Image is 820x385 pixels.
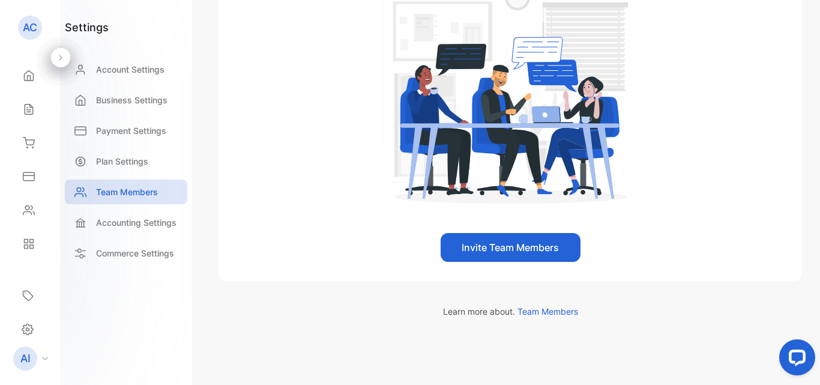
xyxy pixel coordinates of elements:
a: Commerce Settings [65,241,187,265]
a: Payment Settings [65,118,187,143]
h1: settings [65,19,109,35]
p: Accounting Settings [96,216,176,229]
p: Commerce Settings [96,247,174,259]
button: Invite Team Members [441,233,580,262]
p: Plan Settings [96,155,148,168]
a: Team Members [65,180,187,204]
iframe: LiveChat chat widget [770,335,820,385]
span: Team Members [517,306,578,317]
a: Accounting Settings [65,210,187,235]
a: Account Settings [65,57,187,82]
a: Business Settings [65,88,187,112]
p: Payment Settings [96,124,166,137]
a: Plan Settings [65,149,187,174]
p: AC [23,20,37,35]
p: Learn more about. [219,305,802,318]
p: AI [20,351,31,366]
p: Account Settings [96,63,164,76]
p: Team Members [96,186,158,198]
p: Business Settings [96,94,167,106]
